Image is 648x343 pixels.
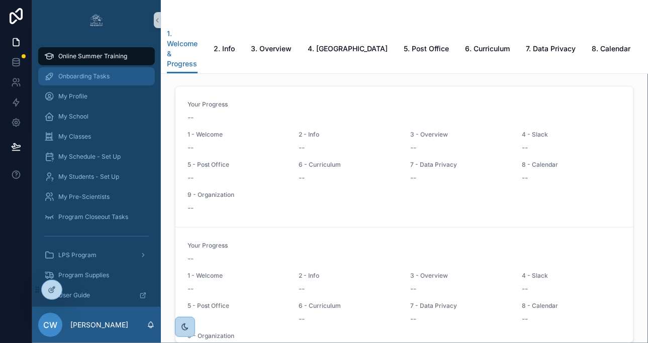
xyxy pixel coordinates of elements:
span: My School [58,112,88,121]
a: Online Summer Training [38,47,155,65]
span: -- [299,284,305,294]
a: Onboarding Tasks [38,67,155,85]
a: 3. Overview [251,40,292,60]
span: -- [522,284,528,294]
span: 2. Info [214,44,235,54]
a: 4. [GEOGRAPHIC_DATA] [308,40,388,60]
a: My School [38,107,155,126]
span: 3 - Overview [411,272,510,280]
a: My Schedule - Set Up [38,148,155,166]
a: My Students - Set Up [38,168,155,186]
span: -- [411,314,417,324]
span: My Schedule - Set Up [58,153,121,161]
span: 6 - Curriculum [299,161,399,169]
span: -- [299,314,305,324]
a: User Guide [38,286,155,304]
span: -- [411,143,417,153]
span: 5 - Post Office [188,161,287,169]
span: -- [188,173,194,183]
span: -- [299,173,305,183]
img: App logo [88,12,105,28]
span: 4. [GEOGRAPHIC_DATA] [308,44,388,54]
a: Program Closeout Tasks [38,208,155,226]
span: -- [188,143,194,153]
span: 4 - Slack [522,272,621,280]
span: User Guide [58,291,90,299]
span: -- [411,173,417,183]
a: 1. Welcome & Progress [167,25,198,74]
a: My Pre-Scientists [38,188,155,206]
span: 8. Calendar [592,44,630,54]
span: Onboarding Tasks [58,72,110,80]
span: My Students - Set Up [58,173,119,181]
span: Program Supplies [58,271,109,279]
span: 1 - Welcome [188,272,287,280]
a: 6. Curriculum [465,40,510,60]
a: Program Supplies [38,266,155,284]
a: 5. Post Office [404,40,449,60]
span: 7 - Data Privacy [411,161,510,169]
span: -- [188,112,194,123]
span: 6. Curriculum [465,44,510,54]
span: 5. Post Office [404,44,449,54]
span: 7. Data Privacy [526,44,576,54]
span: -- [188,314,194,324]
span: Program Closeout Tasks [58,213,128,221]
span: Online Summer Training [58,52,127,60]
span: 2 - Info [299,131,399,139]
a: 7. Data Privacy [526,40,576,60]
span: LPS Program [58,251,97,259]
a: My Classes [38,128,155,146]
span: Your Progress [188,242,621,250]
span: My Classes [58,133,91,141]
span: -- [522,314,528,324]
p: [PERSON_NAME] [70,320,128,330]
span: 1. Welcome & Progress [167,29,198,69]
span: 9 - Organization [188,332,287,340]
span: My Pre-Scientists [58,193,110,201]
span: -- [411,284,417,294]
span: 6 - Curriculum [299,302,399,310]
span: 8 - Calendar [522,161,621,169]
span: 9 - Organization [188,191,287,199]
span: 4 - Slack [522,131,621,139]
div: scrollable content [32,40,161,307]
span: -- [522,173,528,183]
span: 5 - Post Office [188,302,287,310]
span: -- [188,254,194,264]
span: 2 - Info [299,272,399,280]
span: 1 - Welcome [188,131,287,139]
span: -- [188,203,194,213]
span: Your Progress [188,100,621,108]
span: 3. Overview [251,44,292,54]
span: 3 - Overview [411,131,510,139]
span: 8 - Calendar [522,302,621,310]
span: -- [299,143,305,153]
a: LPS Program [38,246,155,264]
a: 2. Info [214,40,235,60]
span: My Profile [58,92,87,100]
span: CW [43,319,57,331]
span: 7 - Data Privacy [411,302,510,310]
span: -- [188,284,194,294]
a: My Profile [38,87,155,105]
a: 8. Calendar [592,40,630,60]
span: -- [522,143,528,153]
